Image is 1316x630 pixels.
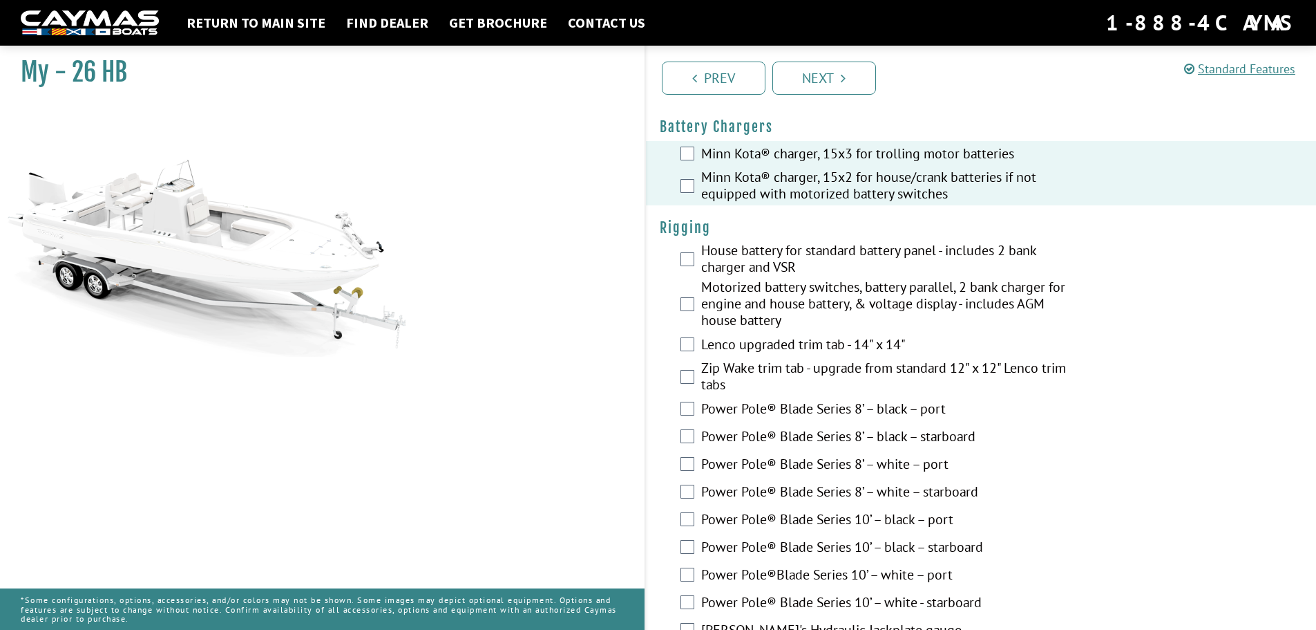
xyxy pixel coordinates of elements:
label: Power Pole® Blade Series 10’ – white - starboard [701,594,1070,614]
label: Power Pole® Blade Series 8’ – white – port [701,456,1070,476]
a: Standard Features [1184,61,1295,77]
a: Contact Us [561,14,652,32]
label: Power Pole® Blade Series 8’ – black – starboard [701,428,1070,448]
a: Find Dealer [339,14,435,32]
label: Lenco upgraded trim tab - 14" x 14" [701,336,1070,356]
label: Minn Kota® charger, 15x2 for house/crank batteries if not equipped with motorized battery switches [701,169,1070,205]
a: Prev [662,62,765,95]
label: Power Pole®Blade Series 10’ – white – port [701,566,1070,586]
label: Minn Kota® charger, 15x3 for trolling motor batteries [701,145,1070,165]
label: Power Pole® Blade Series 8’ – black – port [701,400,1070,420]
h4: Rigging [660,219,1303,237]
h1: My - 26 HB [21,57,610,88]
label: Power Pole® Blade Series 8’ – white – starboard [701,483,1070,503]
a: Next [772,62,876,95]
a: Return to main site [180,14,332,32]
a: Get Brochure [442,14,554,32]
label: Power Pole® Blade Series 10’ – black – port [701,511,1070,531]
p: *Some configurations, options, accessories, and/or colors may not be shown. Some images may depic... [21,589,624,630]
label: Motorized battery switches, battery parallel, 2 bank charger for engine and house battery, & volt... [701,279,1070,332]
label: House battery for standard battery panel - includes 2 bank charger and VSR [701,242,1070,279]
label: Power Pole® Blade Series 10’ – black – starboard [701,539,1070,559]
img: white-logo-c9c8dbefe5ff5ceceb0f0178aa75bf4bb51f6bca0971e226c86eb53dfe498488.png [21,10,159,36]
h4: Battery Chargers [660,118,1303,136]
div: 1-888-4CAYMAS [1106,8,1295,38]
label: Zip Wake trim tab - upgrade from standard 12" x 12" Lenco trim tabs [701,360,1070,396]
